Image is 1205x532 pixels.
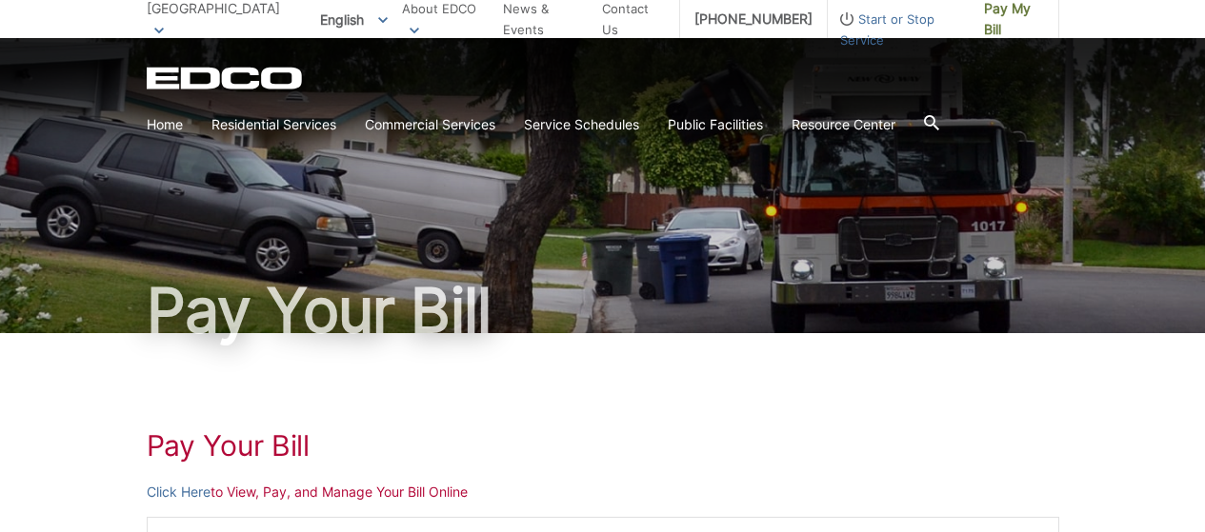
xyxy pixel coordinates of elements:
[147,67,305,89] a: EDCD logo. Return to the homepage.
[147,428,1059,463] h1: Pay Your Bill
[211,114,336,135] a: Residential Services
[147,114,183,135] a: Home
[147,482,211,502] a: Click Here
[792,114,895,135] a: Resource Center
[147,482,1059,502] p: to View, Pay, and Manage Your Bill Online
[147,280,1059,341] h1: Pay Your Bill
[306,4,402,35] span: English
[668,114,763,135] a: Public Facilities
[524,114,639,135] a: Service Schedules
[365,114,495,135] a: Commercial Services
